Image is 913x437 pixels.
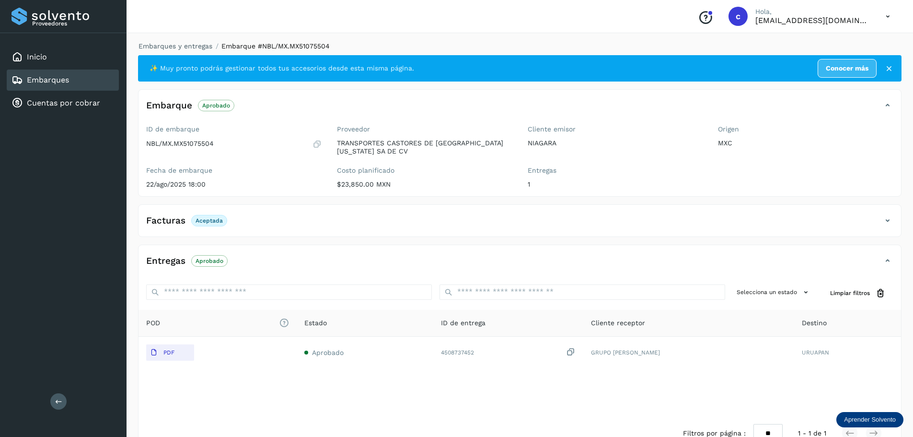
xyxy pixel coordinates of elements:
[146,125,322,133] label: ID de embarque
[139,253,901,277] div: EntregasAprobado
[146,140,214,148] p: NBL/MX.MX51075504
[146,318,289,328] span: POD
[844,416,896,424] p: Aprender Solvento
[7,70,119,91] div: Embarques
[337,139,512,155] p: TRANSPORTES CASTORES DE [GEOGRAPHIC_DATA][US_STATE] SA DE CV
[146,344,194,361] button: PDF
[139,213,901,236] div: FacturasAceptada
[312,349,344,356] span: Aprobado
[138,41,901,51] nav: breadcrumb
[150,63,414,73] span: ✨ Muy pronto podrás gestionar todos tus accesorios desde esta misma página.
[7,47,119,68] div: Inicio
[441,347,576,357] div: 4508737452
[27,52,47,61] a: Inicio
[528,139,703,147] p: NIAGARA
[718,139,893,147] p: MXC
[591,318,645,328] span: Cliente receptor
[196,217,223,224] p: Aceptada
[583,337,794,368] td: GRUPO [PERSON_NAME]
[27,75,69,84] a: Embarques
[718,125,893,133] label: Origen
[528,125,703,133] label: Cliente emisor
[441,318,485,328] span: ID de entrega
[755,16,870,25] p: cuentasespeciales8_met@castores.com.mx
[7,93,119,114] div: Cuentas por cobrar
[146,256,185,267] h4: Entregas
[146,166,322,175] label: Fecha de embarque
[822,284,893,302] button: Limpiar filtros
[221,42,330,50] span: Embarque #NBL/MX.MX51075504
[304,318,327,328] span: Estado
[146,100,192,111] h4: Embarque
[836,412,903,427] div: Aprender Solvento
[163,349,174,356] p: PDF
[528,166,703,175] label: Entregas
[528,180,703,189] p: 1
[27,98,100,107] a: Cuentas por cobrar
[202,102,230,109] p: Aprobado
[139,97,901,121] div: EmbarqueAprobado
[146,215,185,226] h4: Facturas
[337,125,512,133] label: Proveedor
[794,337,901,368] td: URUAPAN
[337,166,512,175] label: Costo planificado
[755,8,870,16] p: Hola,
[818,59,877,78] a: Conocer más
[196,258,223,264] p: Aprobado
[830,289,870,297] span: Limpiar filtros
[802,318,827,328] span: Destino
[32,20,115,27] p: Proveedores
[733,284,815,300] button: Selecciona un estado
[139,42,212,50] a: Embarques y entregas
[146,180,322,189] p: 22/ago/2025 18:00
[337,180,512,189] p: $23,850.00 MXN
